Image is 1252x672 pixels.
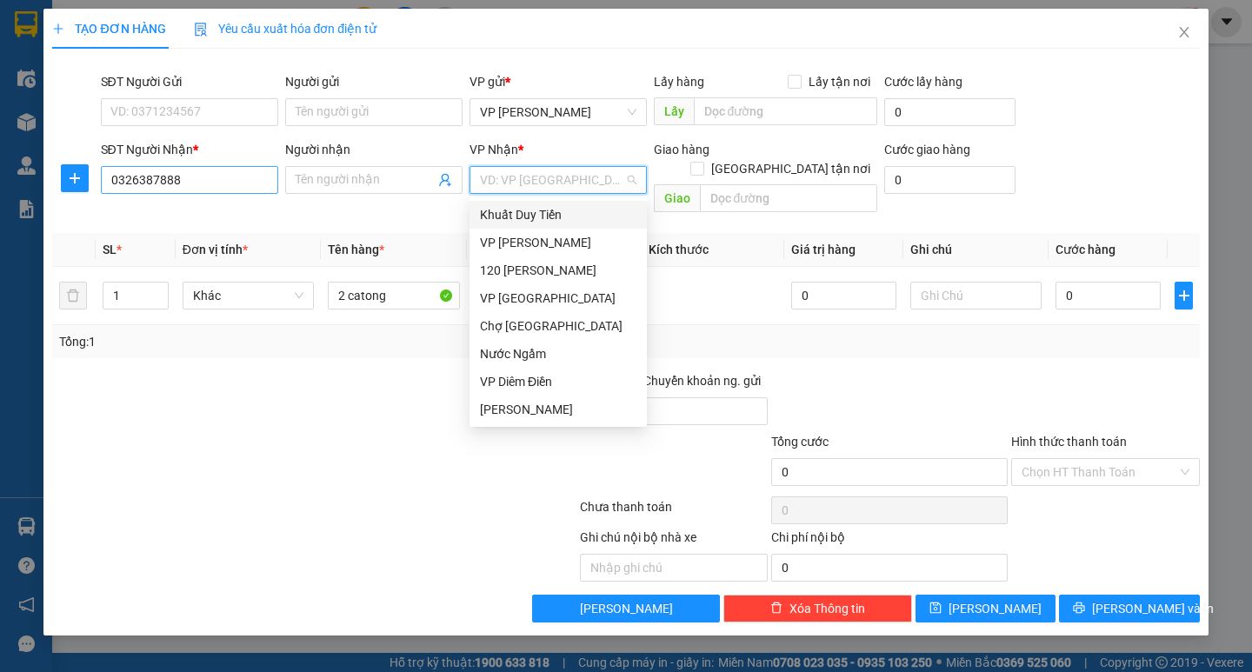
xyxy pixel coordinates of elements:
div: Ghi chú nội bộ nhà xe [580,528,769,554]
input: Nhập ghi chú [580,554,769,582]
div: Người gửi [285,72,463,91]
span: save [929,602,942,615]
span: Tổng cước [771,435,829,449]
input: VD: Bàn, Ghế [328,282,459,309]
input: Cước lấy hàng [884,98,1016,126]
span: [PERSON_NAME] [580,599,673,618]
div: VP [GEOGRAPHIC_DATA] [480,289,636,308]
div: Người nhận [285,140,463,159]
div: Khuất Duy Tiến [480,205,636,224]
span: Kích thước [649,243,709,256]
div: ĐỖ XÁ [469,396,647,423]
span: Giá trị hàng [791,243,856,256]
strong: CÔNG TY VẬN TẢI ĐỨC TRƯỞNG [37,10,224,23]
div: VP [PERSON_NAME] [480,233,636,252]
span: TẠO ĐƠN HÀNG [52,22,165,36]
span: - [54,117,136,132]
input: Dọc đường [694,97,877,125]
span: Gửi [13,70,31,83]
button: delete [59,282,87,309]
button: [PERSON_NAME] [532,595,721,622]
label: Cước giao hàng [884,143,970,156]
div: 120 Nguyễn Xiển [469,256,647,284]
input: Cước giao hàng [884,166,1016,194]
div: VP gửi [469,72,647,91]
div: VP Diêm Điền [469,368,647,396]
div: Nước Ngầm [469,340,647,368]
div: Nước Ngầm [480,344,636,363]
span: Yêu cầu xuất hóa đơn điện tử [194,22,377,36]
span: user-add [438,173,452,187]
div: Chi phí nội bộ [771,528,1008,554]
span: close [1177,25,1191,39]
div: Chợ [GEOGRAPHIC_DATA] [480,316,636,336]
span: plus [52,23,64,35]
div: [PERSON_NAME] [480,400,636,419]
span: 14 [PERSON_NAME], [PERSON_NAME] [50,63,213,109]
button: plus [61,164,89,192]
span: [GEOGRAPHIC_DATA] tận nơi [704,159,877,178]
input: 0 [791,282,896,309]
div: Khuất Duy Tiến [469,201,647,229]
input: Dọc đường [700,184,877,212]
span: Xóa Thông tin [789,599,865,618]
input: Ghi Chú [910,282,1042,309]
button: save[PERSON_NAME] [916,595,1056,622]
span: Tên hàng [328,243,384,256]
button: plus [1175,282,1192,309]
span: Lấy hàng [654,75,704,89]
span: Khác [193,283,303,309]
span: VP [PERSON_NAME] - [50,63,213,109]
span: delete [770,602,782,615]
img: icon [194,23,208,37]
span: SL [103,243,117,256]
span: 0382833427 [58,117,136,132]
button: printer[PERSON_NAME] và In [1059,595,1199,622]
strong: HOTLINE : [102,25,160,38]
div: Chưa thanh toán [578,497,770,528]
div: 120 [PERSON_NAME] [480,261,636,280]
div: Tổng: 1 [59,332,484,351]
span: [PERSON_NAME] [949,599,1042,618]
div: Chợ Đồng Hòa [469,312,647,340]
span: Giao hàng [654,143,709,156]
span: printer [1073,602,1085,615]
span: Đơn vị tính [183,243,248,256]
span: VP Trần Bình [480,99,636,125]
span: - [50,44,55,59]
div: SĐT Người Gửi [101,72,278,91]
div: VP Yên Sở [469,284,647,312]
button: deleteXóa Thông tin [723,595,912,622]
span: [PERSON_NAME] và In [1092,599,1214,618]
label: Cước lấy hàng [884,75,962,89]
span: Lấy [654,97,694,125]
span: VP Nhận [469,143,518,156]
div: VP Trần Bình [469,229,647,256]
span: plus [1175,289,1191,303]
button: Close [1160,9,1209,57]
label: Hình thức thanh toán [1011,435,1127,449]
div: VP Diêm Điền [480,372,636,391]
span: Giao [654,184,700,212]
th: Ghi chú [903,233,1049,267]
span: Chuyển khoản ng. gửi [636,371,768,390]
span: plus [62,171,88,185]
span: Lấy tận nơi [802,72,877,91]
div: SĐT Người Nhận [101,140,278,159]
span: Cước hàng [1056,243,1115,256]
